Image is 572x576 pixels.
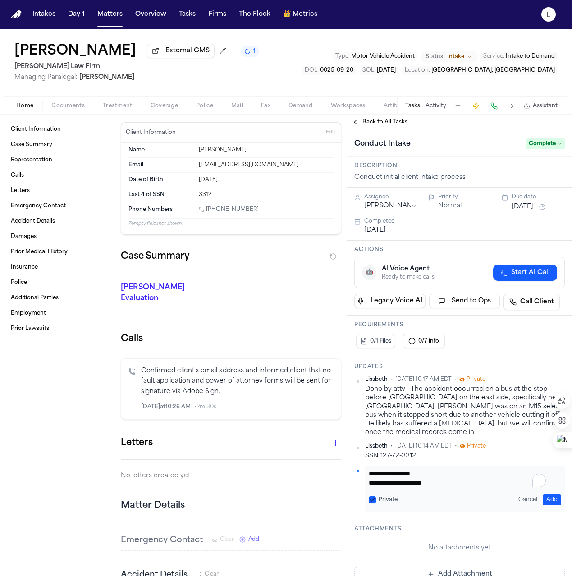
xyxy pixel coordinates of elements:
[512,193,565,201] div: Due date
[421,51,477,62] button: Change status from Intake
[199,191,334,198] div: 3312
[14,43,136,59] h1: [PERSON_NAME]
[220,536,234,543] span: Clear
[7,183,108,198] a: Letters
[455,443,457,450] span: •
[354,246,565,253] h3: Actions
[331,102,366,110] span: Workspaces
[212,536,234,543] button: Clear Emergency Contact
[14,43,136,59] button: Edit matter name
[326,129,335,136] span: Edit
[506,54,555,59] span: Intake to Demand
[7,168,108,183] a: Calls
[364,226,386,235] button: [DATE]
[141,403,191,411] span: [DATE] at 10:26 AM
[14,74,78,81] span: Managing Paralegal:
[128,176,193,183] dt: Date of Birth
[503,294,560,310] a: Call Client
[7,137,108,152] a: Case Summary
[128,220,334,227] p: 7 empty fields not shown.
[467,376,485,383] span: Private
[365,443,388,450] span: Lissbeth
[533,102,558,110] span: Assistant
[305,68,319,73] span: DOL :
[511,268,550,277] span: Start AI Call
[7,214,108,229] a: Accident Details
[11,10,22,19] img: Finch Logo
[351,137,414,151] h1: Conduct Intake
[366,268,373,277] span: 🤖
[426,102,446,110] button: Activity
[454,376,457,383] span: •
[279,6,321,23] button: crownMetrics
[369,469,554,487] textarea: To enrich screen reader interactions, please activate Accessibility in Grammarly extension settings
[7,153,108,167] a: Representation
[543,494,561,505] button: Add
[384,102,408,110] span: Artifacts
[526,138,565,149] span: Complete
[253,48,256,55] span: 1
[205,6,230,23] a: Firms
[452,100,464,112] button: Add Task
[354,321,565,329] h3: Requirements
[354,162,565,169] h3: Description
[94,6,126,23] button: Matters
[7,291,108,305] a: Additional Parties
[51,102,85,110] span: Documents
[199,146,334,154] div: [PERSON_NAME]
[147,44,215,58] button: External CMS
[470,100,482,112] button: Create Immediate Task
[141,366,334,397] p: Confirmed client's email address and informed client that no-fault application and power of attor...
[403,334,445,348] button: 0/7 info
[11,10,22,19] a: Home
[241,46,259,57] button: 1 active task
[175,6,199,23] button: Tasks
[14,61,259,72] h2: [PERSON_NAME] Law Firm
[64,6,88,23] button: Day 1
[323,125,338,140] button: Edit
[128,146,193,154] dt: Name
[235,6,274,23] button: The Flock
[121,333,341,345] h2: Calls
[354,294,426,308] button: Legacy Voice AI
[360,66,398,75] button: Edit SOL: 2026-12-19
[354,173,565,182] div: Conduct initial client intake process
[7,199,108,213] a: Emergency Contact
[418,338,439,345] span: 0/7 info
[194,403,216,411] span: • 2m 30s
[29,6,59,23] button: Intakes
[480,52,558,61] button: Edit Service: Intake to Demand
[483,54,504,59] span: Service :
[365,452,565,460] div: SSN 127-72-3312
[365,376,388,383] span: Lissbeth
[354,363,565,370] h3: Updates
[426,53,444,60] span: Status:
[165,46,210,55] span: External CMS
[333,52,417,61] button: Edit Type: Motor Vehicle Accident
[335,54,350,59] span: Type :
[199,206,259,213] a: Call 1 (718) 678-2130
[390,376,393,383] span: •
[302,66,356,75] button: Edit DOL: 0025-09-20
[128,206,173,213] span: Phone Numbers
[7,260,108,274] a: Insurance
[124,129,178,136] h3: Client Information
[121,471,341,481] p: No letters created yet
[364,218,565,225] div: Completed
[132,6,170,23] button: Overview
[288,102,313,110] span: Demand
[395,376,452,383] span: [DATE] 10:17 AM EDT
[248,536,259,543] span: Add
[7,275,108,290] a: Police
[121,436,153,450] h1: Letters
[7,122,108,137] a: Client Information
[377,68,396,73] span: [DATE]
[524,102,558,110] button: Assistant
[261,102,270,110] span: Fax
[447,53,464,60] span: Intake
[379,496,398,503] label: Private
[395,443,452,450] span: [DATE] 10:14 AM EDT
